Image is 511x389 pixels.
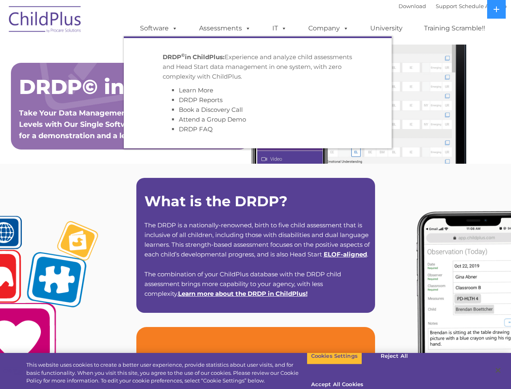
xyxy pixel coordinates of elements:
button: Reject All [369,348,420,365]
strong: DRDP in ChildPlus: [163,53,225,61]
a: Book a Discovery Call [179,106,243,113]
a: Learn more about the DRDP in ChildPlus [178,290,306,297]
p: Experience and analyze child assessments and Head Start data management in one system, with zero ... [163,52,353,81]
strong: What is the DRDP? [144,192,288,210]
div: This website uses cookies to create a better user experience, provide statistics about user visit... [26,361,307,385]
a: ELOF-aligned [324,250,367,258]
font: | [399,3,507,9]
a: Schedule A Demo [459,3,507,9]
img: ChildPlus by Procare Solutions [5,0,86,41]
a: Company [300,20,357,36]
span: Take Your Data Management and Assessments to New Levels with Our Single Software Solutionnstratio... [19,109,240,140]
a: Software [132,20,186,36]
sup: © [181,52,185,58]
a: Assessments [191,20,259,36]
span: The combination of your ChildPlus database with the DRDP child assessment brings more capability ... [144,270,341,297]
button: Close [489,361,507,379]
a: Training Scramble!! [416,20,493,36]
button: Cookies Settings [307,348,362,365]
a: Download [399,3,426,9]
a: Attend a Group Demo [179,115,246,123]
a: Support [436,3,457,9]
span: ! [178,290,307,297]
a: IT [264,20,295,36]
a: Learn More [179,86,213,94]
a: DRDP Reports [179,96,223,104]
a: University [362,20,411,36]
a: DRDP FAQ [179,125,213,133]
span: DRDP© in ChildPlus [19,75,233,99]
span: The DRDP is a nationally-renowned, birth to five child assessment that is inclusive of all childr... [144,221,370,258]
